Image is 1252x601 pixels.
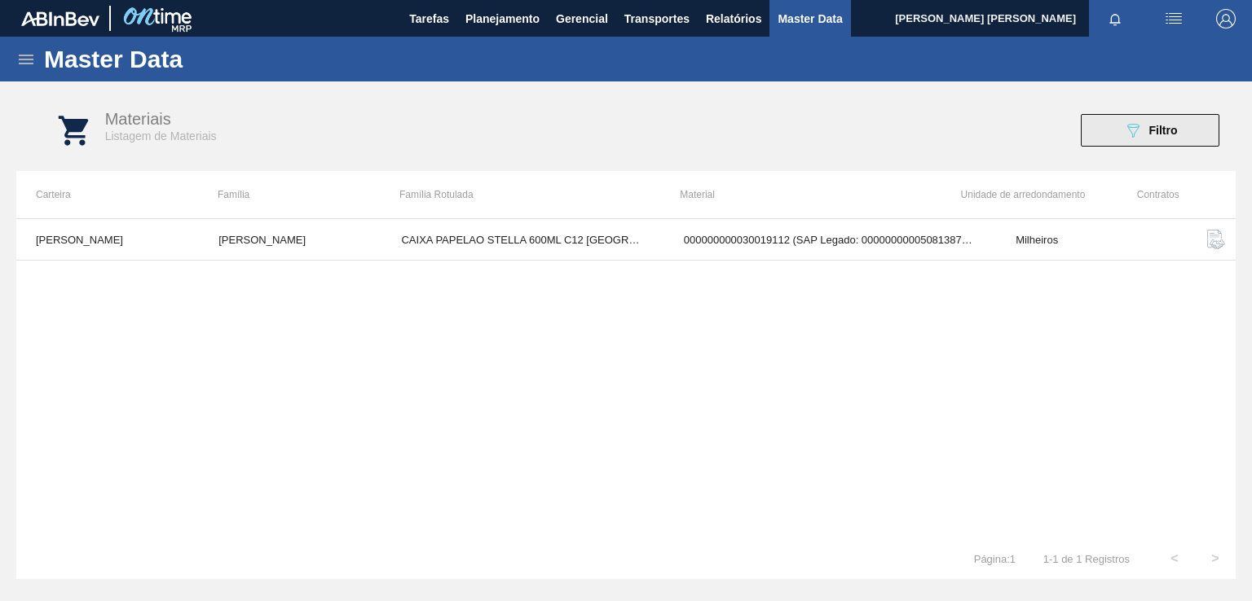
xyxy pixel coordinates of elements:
div: Filtrar Material [1073,114,1228,147]
th: Material [660,171,941,218]
span: Materiais [105,110,171,128]
button: Filtro [1081,114,1219,147]
span: Tarefas [409,9,449,29]
img: TNhmsLtSVTkK8tSr43FrP2fwEKptu5GPRR3wAAAABJRU5ErkJggg== [21,11,99,26]
span: Filtro [1149,124,1178,137]
span: Transportes [624,9,690,29]
span: Planejamento [465,9,540,29]
th: Família [198,171,380,218]
span: Master Data [778,9,842,29]
h1: Master Data [44,50,333,68]
td: CAIXA PAPELAO STELLA 600ML C12 [GEOGRAPHIC_DATA] [381,219,663,261]
td: Milheiros [996,219,1179,261]
td: 000000000030019112 (SAP Legado: 000000000050813871) - CAIXA PAPELAO STELLA 600ML C12 [GEOGRAPHIC_... [664,219,996,261]
span: Gerencial [556,9,608,29]
span: Listagem de Materiais [105,129,217,143]
button: < [1154,538,1195,579]
th: Família Rotulada [380,171,660,218]
th: Unidade de arredondamento [941,171,1123,218]
img: Logout [1216,9,1236,29]
div: Buscar Contratos Material [1187,220,1236,259]
button: contract-icon [1197,220,1236,259]
button: > [1195,538,1236,579]
th: Contratos [1123,171,1179,218]
span: 1 - 1 de 1 Registros [1040,553,1130,565]
img: userActions [1164,9,1184,29]
td: [PERSON_NAME] [16,219,199,261]
span: Relatórios [706,9,761,29]
td: [PERSON_NAME] [199,219,381,261]
th: Carteira [16,171,198,218]
span: Página : 1 [974,553,1016,565]
button: Notificações [1089,7,1141,30]
img: contract-icon [1206,230,1226,249]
